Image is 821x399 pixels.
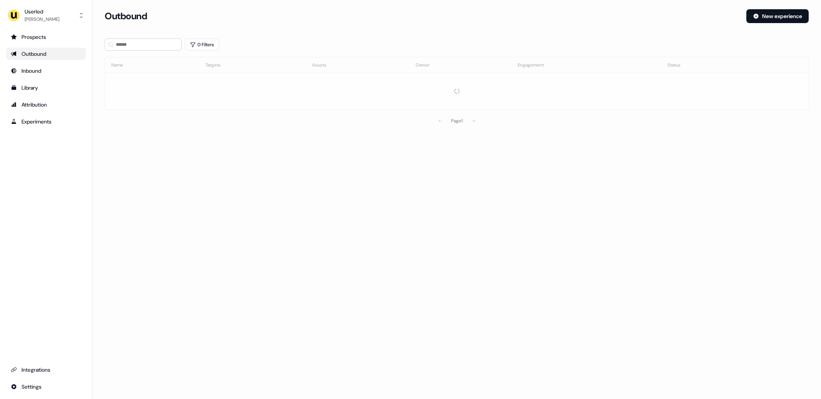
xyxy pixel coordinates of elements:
a: Go to attribution [6,98,86,111]
div: Library [11,84,81,92]
a: Go to integrations [6,364,86,376]
button: 0 Filters [185,38,219,51]
div: Integrations [11,366,81,374]
button: New experience [746,9,809,23]
div: [PERSON_NAME] [25,15,59,23]
div: Outbound [11,50,81,58]
div: Userled [25,8,59,15]
div: Prospects [11,33,81,41]
a: Go to outbound experience [6,48,86,60]
a: Go to templates [6,82,86,94]
div: Settings [11,383,81,391]
a: Go to experiments [6,115,86,128]
a: Go to Inbound [6,65,86,77]
h3: Outbound [105,10,147,22]
div: Inbound [11,67,81,75]
div: Experiments [11,118,81,125]
a: Go to prospects [6,31,86,43]
a: Go to integrations [6,381,86,393]
div: Attribution [11,101,81,109]
button: Userled[PERSON_NAME] [6,6,86,25]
